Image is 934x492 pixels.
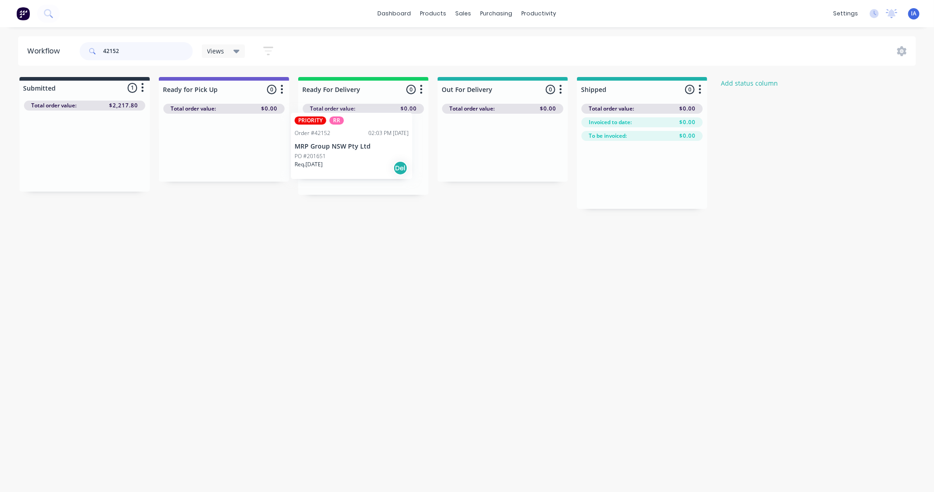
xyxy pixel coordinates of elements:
[302,85,391,94] input: Enter column name…
[400,105,417,113] span: $0.00
[476,7,517,20] div: purchasing
[581,85,670,94] input: Enter column name…
[911,10,917,18] span: IA
[829,7,863,20] div: settings
[163,85,252,94] input: Enter column name…
[109,101,138,110] span: $2,217.80
[451,7,476,20] div: sales
[27,46,64,57] div: Workflow
[21,83,56,93] div: Submitted
[310,105,355,113] span: Total order value:
[267,85,276,94] span: 0
[589,118,632,126] span: Invoiced to date:
[16,7,30,20] img: Factory
[261,105,277,113] span: $0.00
[679,132,696,140] span: $0.00
[517,7,561,20] div: productivity
[31,101,76,110] span: Total order value:
[442,85,531,94] input: Enter column name…
[589,132,627,140] span: To be invoiced:
[716,77,783,89] button: Add status column
[679,118,696,126] span: $0.00
[128,83,137,92] span: 1
[416,7,451,20] div: products
[540,105,556,113] span: $0.00
[685,85,695,94] span: 0
[171,105,216,113] span: Total order value:
[373,7,416,20] a: dashboard
[207,46,224,56] span: Views
[406,85,416,94] span: 0
[449,105,495,113] span: Total order value:
[589,105,634,113] span: Total order value:
[679,105,696,113] span: $0.00
[103,42,193,60] input: Search for orders...
[546,85,555,94] span: 0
